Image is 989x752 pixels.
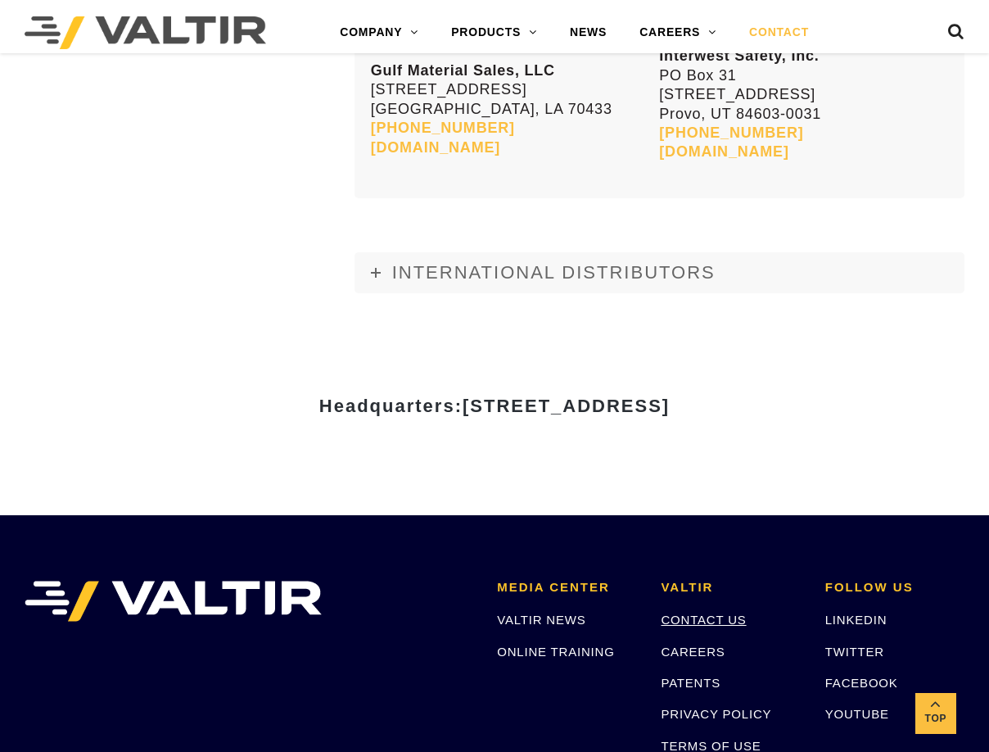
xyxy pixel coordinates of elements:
a: VALTIR NEWS [497,613,585,627]
strong: Headquarters: [319,396,670,416]
img: Valtir [25,16,266,49]
a: INTERNATIONAL DISTRIBUTORS [355,252,964,293]
a: PRIVACY POLICY [661,707,771,721]
a: ONLINE TRAINING [497,645,614,659]
h2: MEDIA CENTER [497,581,636,595]
p: [STREET_ADDRESS] [GEOGRAPHIC_DATA], LA 70433 [371,61,660,157]
strong: Gulf Material Sales, LLC [371,62,555,79]
a: [PHONE_NUMBER] [371,120,515,136]
a: CAREERS [623,16,733,49]
img: VALTIR [25,581,322,622]
a: COMPANY [323,16,435,49]
a: PATENTS [661,676,720,690]
span: [STREET_ADDRESS] [463,396,670,416]
p: PO Box 31 [STREET_ADDRESS] Provo, UT 84603-0031 [659,47,948,161]
a: TWITTER [825,645,884,659]
a: [DOMAIN_NAME] [371,139,500,156]
a: CAREERS [661,645,725,659]
a: NEWS [553,16,623,49]
a: CONTACT [733,16,825,49]
a: YOUTUBE [825,707,889,721]
span: INTERNATIONAL DISTRIBUTORS [392,262,716,283]
h2: VALTIR [661,581,800,595]
a: [PHONE_NUMBER] [659,125,803,141]
a: Top [915,693,956,734]
a: CONTACT US [661,613,746,627]
a: FACEBOOK [825,676,898,690]
a: [DOMAIN_NAME] [659,143,788,160]
span: Top [915,709,956,728]
h2: FOLLOW US [825,581,964,595]
a: LINKEDIN [825,613,887,627]
strong: Interwest Safety, Inc. [659,48,819,64]
a: PRODUCTS [435,16,553,49]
